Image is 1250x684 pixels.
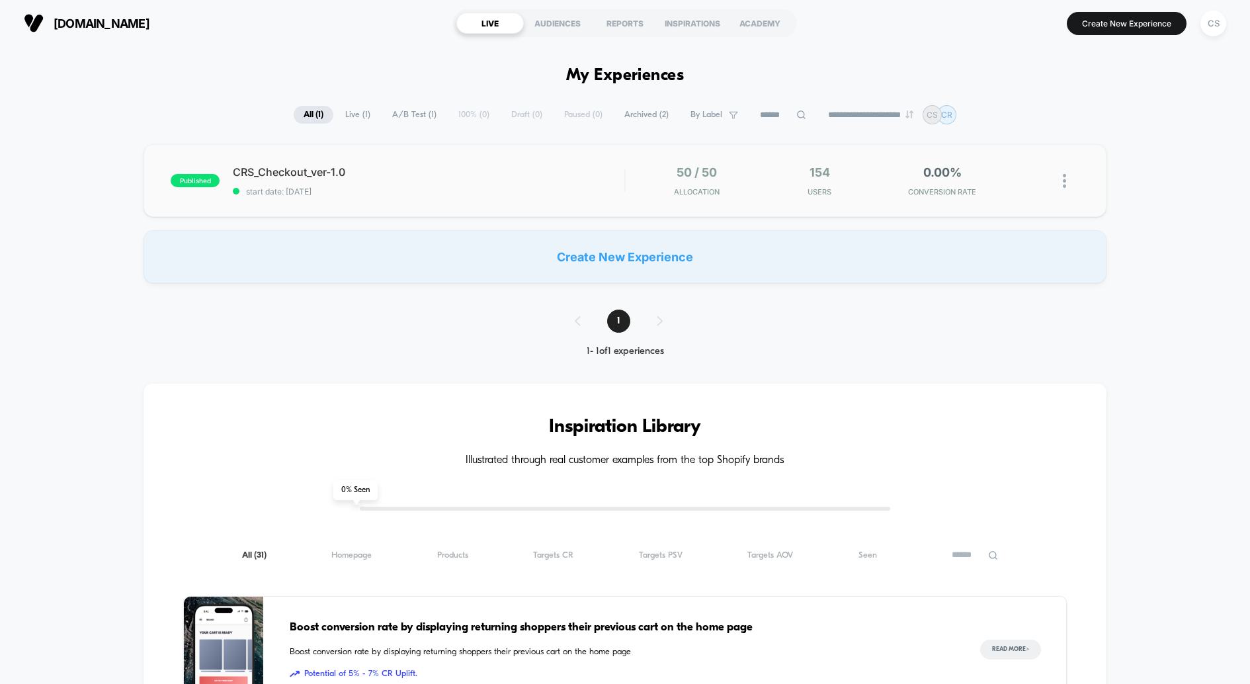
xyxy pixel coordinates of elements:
div: ACADEMY [726,13,794,34]
div: LIVE [456,13,524,34]
button: CS [1196,10,1230,37]
span: Products [437,550,468,560]
h3: Inspiration Library [183,417,1066,438]
span: 1 [607,310,630,333]
span: CONVERSION RATE [884,187,1001,196]
div: CS [1200,11,1226,36]
h4: Illustrated through real customer examples from the top Shopify brands [183,454,1066,467]
span: Users [761,187,878,196]
span: All [242,550,267,560]
img: Visually logo [24,13,44,33]
span: Seen [858,550,877,560]
div: 1 - 1 of 1 experiences [562,346,689,357]
div: Create New Experience [144,230,1106,283]
span: Live ( 1 ) [335,106,380,124]
span: Targets CR [533,550,573,560]
p: CS [927,110,938,120]
button: Create New Experience [1067,12,1187,35]
div: INSPIRATIONS [659,13,726,34]
span: 50 / 50 [677,165,717,179]
button: [DOMAIN_NAME] [20,13,153,34]
img: end [905,110,913,118]
div: AUDIENCES [524,13,591,34]
span: 0.00% [923,165,962,179]
img: close [1063,174,1066,188]
span: 0 % Seen [333,480,378,500]
span: Targets AOV [747,550,793,560]
span: All ( 1 ) [294,106,333,124]
span: ( 31 ) [254,551,267,560]
span: Allocation [674,187,720,196]
span: Boost conversion rate by displaying returning shoppers their previous cart on the home page [290,619,953,636]
span: Archived ( 2 ) [614,106,679,124]
span: [DOMAIN_NAME] [54,17,149,30]
span: published [171,174,220,187]
span: By Label [690,110,722,120]
span: Homepage [331,550,372,560]
span: Targets PSV [639,550,683,560]
span: CRS_Checkout_ver-1.0 [233,165,624,179]
h1: My Experiences [566,66,685,85]
div: REPORTS [591,13,659,34]
span: 154 [810,165,830,179]
span: start date: [DATE] [233,187,624,196]
span: Boost conversion rate by displaying returning shoppers their previous cart on the home page [290,646,953,659]
span: A/B Test ( 1 ) [382,106,446,124]
p: CR [941,110,952,120]
button: Read More> [980,640,1041,660]
span: Potential of 5% - 7% CR Uplift. [290,667,953,681]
